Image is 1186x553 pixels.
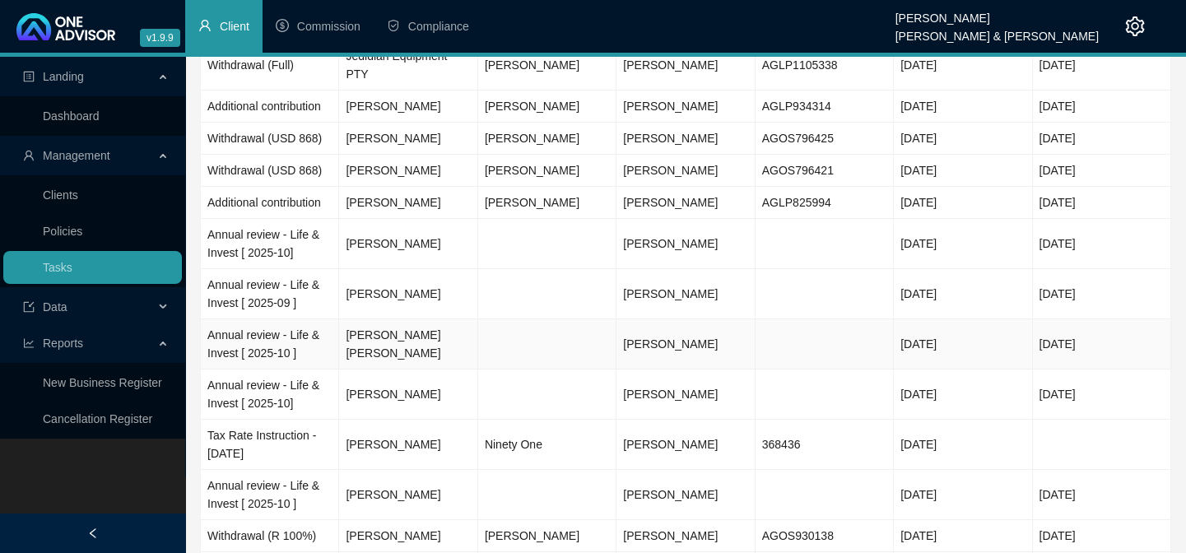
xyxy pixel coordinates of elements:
[623,438,718,451] span: [PERSON_NAME]
[339,219,477,269] td: [PERSON_NAME]
[201,369,339,420] td: Annual review - Life & Invest [ 2025-10]
[894,420,1032,470] td: [DATE]
[339,155,477,187] td: [PERSON_NAME]
[339,123,477,155] td: [PERSON_NAME]
[623,337,718,351] span: [PERSON_NAME]
[201,520,339,552] td: Withdrawal (R 100%)
[201,187,339,219] td: Additional contribution
[478,520,616,552] td: [PERSON_NAME]
[1033,520,1171,552] td: [DATE]
[894,219,1032,269] td: [DATE]
[297,20,360,33] span: Commission
[1125,16,1145,36] span: setting
[43,337,83,350] span: Reports
[43,109,100,123] a: Dashboard
[623,237,718,250] span: [PERSON_NAME]
[43,261,72,274] a: Tasks
[1033,91,1171,123] td: [DATE]
[201,123,339,155] td: Withdrawal (USD 868)
[201,420,339,470] td: Tax Rate Instruction - [DATE]
[756,40,894,91] td: AGLP1105338
[23,337,35,349] span: line-chart
[894,319,1032,369] td: [DATE]
[478,187,616,219] td: [PERSON_NAME]
[623,287,718,300] span: [PERSON_NAME]
[201,219,339,269] td: Annual review - Life & Invest [ 2025-10]
[408,20,469,33] span: Compliance
[478,91,616,123] td: [PERSON_NAME]
[478,123,616,155] td: [PERSON_NAME]
[43,225,82,238] a: Policies
[756,91,894,123] td: AGLP934314
[339,420,477,470] td: [PERSON_NAME]
[201,319,339,369] td: Annual review - Life & Invest [ 2025-10 ]
[894,40,1032,91] td: [DATE]
[43,300,67,314] span: Data
[1033,187,1171,219] td: [DATE]
[43,412,152,425] a: Cancellation Register
[339,40,477,91] td: Jedidiah Equipment PTY
[894,123,1032,155] td: [DATE]
[895,22,1099,40] div: [PERSON_NAME] & [PERSON_NAME]
[623,388,718,401] span: [PERSON_NAME]
[623,488,718,501] span: [PERSON_NAME]
[756,187,894,219] td: AGLP825994
[1033,155,1171,187] td: [DATE]
[756,420,894,470] td: 368436
[894,187,1032,219] td: [DATE]
[140,29,180,47] span: v1.9.9
[623,196,718,209] span: [PERSON_NAME]
[43,70,84,83] span: Landing
[339,187,477,219] td: [PERSON_NAME]
[894,470,1032,520] td: [DATE]
[16,13,115,40] img: 2df55531c6924b55f21c4cf5d4484680-logo-light.svg
[387,19,400,32] span: safety
[276,19,289,32] span: dollar
[339,269,477,319] td: [PERSON_NAME]
[220,20,249,33] span: Client
[339,470,477,520] td: [PERSON_NAME]
[339,520,477,552] td: [PERSON_NAME]
[894,155,1032,187] td: [DATE]
[478,420,616,470] td: Ninety One
[894,269,1032,319] td: [DATE]
[23,71,35,82] span: profile
[1033,40,1171,91] td: [DATE]
[23,301,35,313] span: import
[1033,269,1171,319] td: [DATE]
[894,91,1032,123] td: [DATE]
[201,40,339,91] td: Withdrawal (Full)
[1033,369,1171,420] td: [DATE]
[23,150,35,161] span: user
[339,319,477,369] td: [PERSON_NAME] [PERSON_NAME]
[339,369,477,420] td: [PERSON_NAME]
[756,155,894,187] td: AGOS796421
[756,520,894,552] td: AGOS930138
[198,19,212,32] span: user
[43,188,78,202] a: Clients
[478,40,616,91] td: [PERSON_NAME]
[43,149,110,162] span: Management
[895,4,1099,22] div: [PERSON_NAME]
[623,58,718,72] span: [PERSON_NAME]
[339,91,477,123] td: [PERSON_NAME]
[201,470,339,520] td: Annual review - Life & Invest [ 2025-10 ]
[1033,470,1171,520] td: [DATE]
[623,100,718,113] span: [PERSON_NAME]
[43,376,162,389] a: New Business Register
[894,369,1032,420] td: [DATE]
[201,91,339,123] td: Additional contribution
[894,520,1032,552] td: [DATE]
[1033,219,1171,269] td: [DATE]
[1033,123,1171,155] td: [DATE]
[756,123,894,155] td: AGOS796425
[623,529,718,542] span: [PERSON_NAME]
[623,132,718,145] span: [PERSON_NAME]
[87,527,99,539] span: left
[201,269,339,319] td: Annual review - Life & Invest [ 2025-09 ]
[201,155,339,187] td: Withdrawal (USD 868)
[1033,319,1171,369] td: [DATE]
[623,164,718,177] span: [PERSON_NAME]
[478,155,616,187] td: [PERSON_NAME]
